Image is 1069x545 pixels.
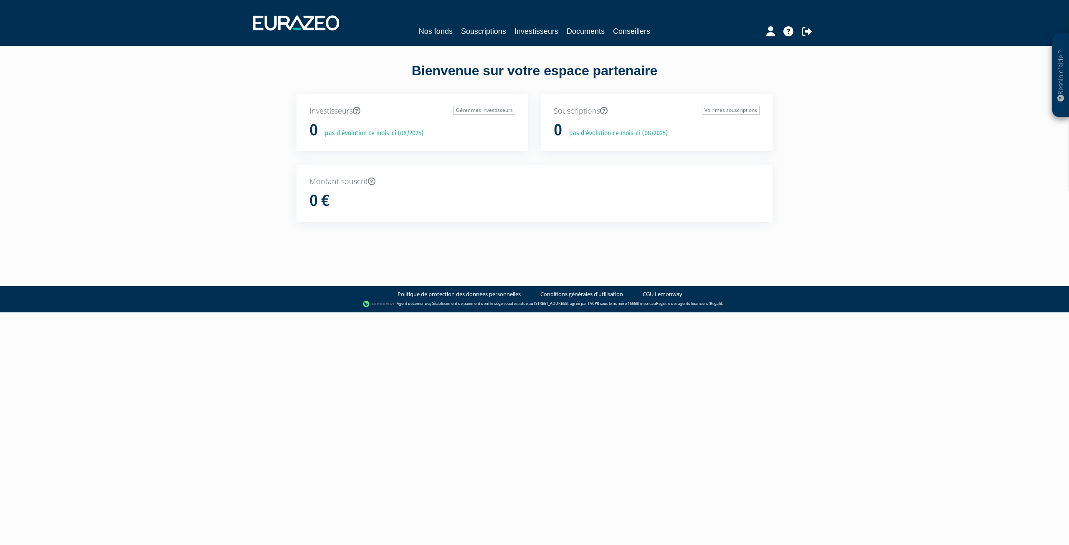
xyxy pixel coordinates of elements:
[253,15,339,30] img: 1732889491-logotype_eurazeo_blanc_rvb.png
[567,25,605,37] a: Documents
[309,192,329,210] h1: 0 €
[1056,38,1066,113] p: Besoin d'aide ?
[554,122,562,139] h1: 0
[363,300,395,308] img: logo-lemonway.png
[398,290,521,298] a: Politique de protection des données personnelles
[309,176,760,187] p: Montant souscrit
[319,129,423,138] p: pas d'évolution ce mois-ci (08/2025)
[656,301,722,306] a: Registre des agents financiers (Regafi)
[413,301,432,306] a: Lemonway
[461,25,506,37] a: Souscriptions
[290,61,779,94] div: Bienvenue sur votre espace partenaire
[643,290,682,298] a: CGU Lemonway
[554,106,760,117] p: Souscriptions
[309,122,318,139] h1: 0
[309,106,515,117] p: Investisseurs
[540,290,623,298] a: Conditions générales d'utilisation
[453,106,515,115] a: Gérer mes investisseurs
[613,25,650,37] a: Conseillers
[702,106,760,115] a: Voir mes souscriptions
[514,25,558,37] a: Investisseurs
[8,300,1061,308] div: - Agent de (établissement de paiement dont le siège social est situé au [STREET_ADDRESS], agréé p...
[419,25,453,37] a: Nos fonds
[563,129,668,138] p: pas d'évolution ce mois-ci (08/2025)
